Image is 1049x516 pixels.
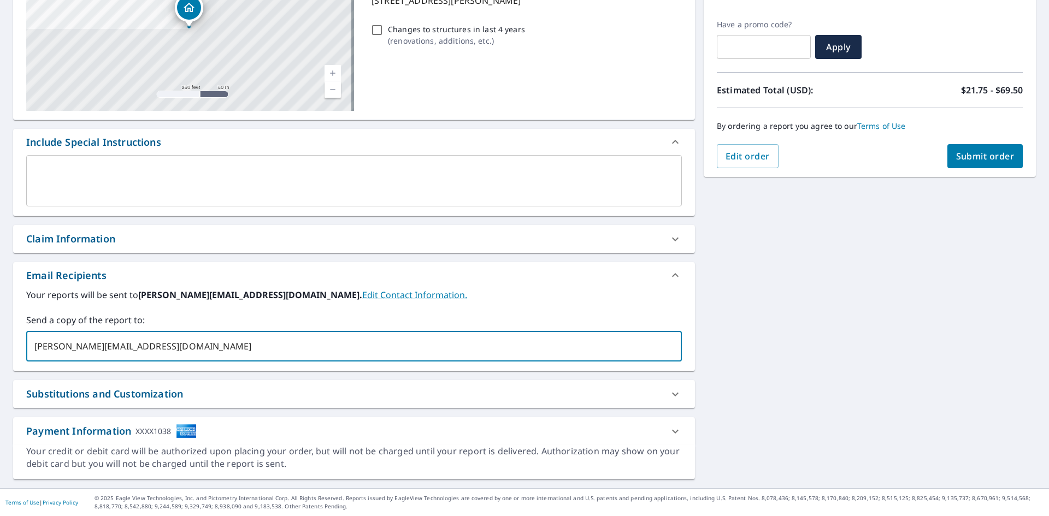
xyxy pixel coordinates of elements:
span: Apply [824,41,853,53]
div: Email Recipients [26,268,107,283]
p: Estimated Total (USD): [717,84,870,97]
label: Have a promo code? [717,20,811,29]
div: Payment Information [26,424,197,438]
p: By ordering a report you agree to our [717,121,1023,131]
p: © 2025 Eagle View Technologies, Inc. and Pictometry International Corp. All Rights Reserved. Repo... [95,494,1044,511]
b: [PERSON_NAME][EMAIL_ADDRESS][DOMAIN_NAME]. [138,289,362,301]
span: Edit order [726,150,770,162]
div: Substitutions and Customization [26,387,183,401]
div: Include Special Instructions [13,129,695,155]
a: Current Level 17, Zoom In [325,65,341,81]
p: $21.75 - $69.50 [961,84,1023,97]
img: cardImage [176,424,197,438]
div: XXXX1038 [135,424,171,438]
button: Submit order [947,144,1023,168]
a: EditContactInfo [362,289,467,301]
button: Edit order [717,144,779,168]
div: Your credit or debit card will be authorized upon placing your order, but will not be charged unt... [26,445,682,470]
label: Your reports will be sent to [26,288,682,301]
a: Terms of Use [857,121,906,131]
a: Terms of Use [5,499,39,506]
p: ( renovations, additions, etc. ) [388,35,525,46]
label: Send a copy of the report to: [26,313,682,327]
button: Apply [815,35,862,59]
a: Current Level 17, Zoom Out [325,81,341,98]
div: Claim Information [26,232,115,246]
a: Privacy Policy [43,499,78,506]
span: Submit order [956,150,1015,162]
div: Claim Information [13,225,695,253]
p: Changes to structures in last 4 years [388,23,525,35]
p: | [5,499,78,506]
div: Include Special Instructions [26,135,161,150]
div: Email Recipients [13,262,695,288]
div: Substitutions and Customization [13,380,695,408]
div: Payment InformationXXXX1038cardImage [13,417,695,445]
